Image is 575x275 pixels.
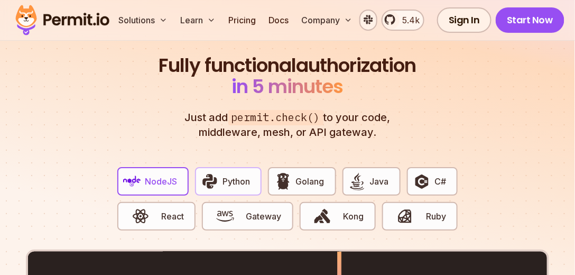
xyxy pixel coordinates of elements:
img: Ruby [396,207,414,225]
img: Permit logo [11,2,114,38]
h2: authorization [156,55,419,97]
span: Gateway [246,210,282,223]
a: Start Now [496,7,565,33]
span: C# [434,175,446,188]
span: Fully functional [159,55,296,76]
a: Docs [264,10,293,31]
button: Company [297,10,357,31]
img: React [132,207,150,225]
img: Java [348,172,366,190]
span: in 5 minutes [232,73,344,100]
img: Kong [313,207,331,225]
img: Golang [274,172,292,190]
button: Solutions [114,10,172,31]
span: NodeJS [145,175,177,188]
span: Ruby [426,210,446,223]
img: Python [201,172,219,190]
img: C# [413,172,431,190]
p: Just add to your code, middleware, mesh, or API gateway. [173,110,402,140]
span: Kong [344,210,364,223]
span: 5.4k [396,14,420,26]
span: Java [370,175,389,188]
span: Python [222,175,250,188]
img: NodeJS [123,172,141,190]
span: permit.check() [228,110,323,125]
a: 5.4k [382,10,424,31]
img: Gateway [216,207,234,225]
a: Sign In [437,7,491,33]
button: Learn [176,10,220,31]
span: Golang [296,175,324,188]
a: Pricing [224,10,260,31]
span: React [161,210,184,223]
